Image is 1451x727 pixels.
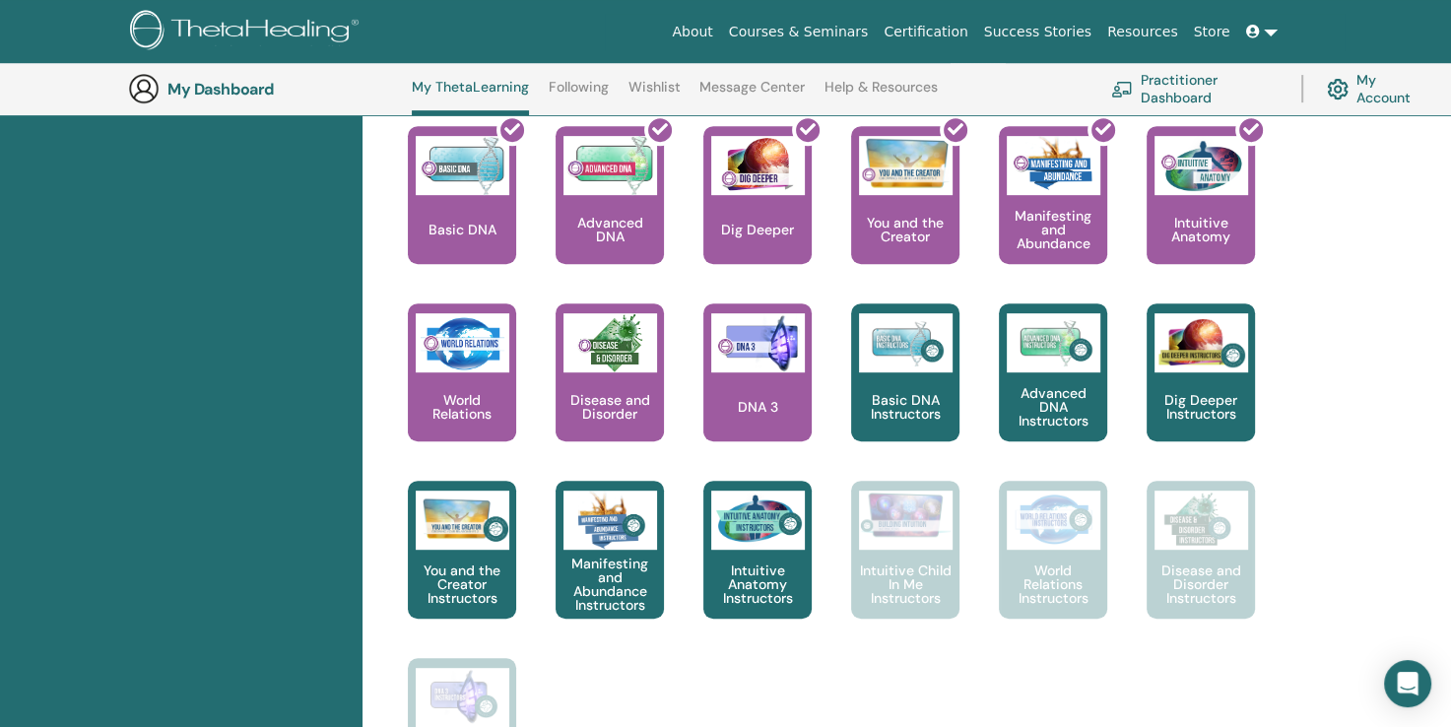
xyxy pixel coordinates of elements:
p: Intuitive Anatomy [1147,216,1255,243]
a: Manifesting and Abundance Manifesting and Abundance [999,126,1107,303]
a: Disease and Disorder Instructors Disease and Disorder Instructors [1147,481,1255,658]
a: About [664,14,720,50]
img: cog.svg [1327,74,1349,104]
p: Advanced DNA Instructors [999,386,1107,428]
a: Intuitive Anatomy Instructors Intuitive Anatomy Instructors [703,481,812,658]
img: World Relations [416,313,509,372]
p: World Relations [408,393,516,421]
a: Intuitive Child In Me Instructors Intuitive Child In Me Instructors [851,481,959,658]
a: Disease and Disorder Disease and Disorder [556,303,664,481]
p: Intuitive Child In Me Instructors [851,563,959,605]
a: Help & Resources [824,79,938,110]
p: You and the Creator Instructors [408,563,516,605]
img: logo.png [130,10,365,54]
a: Manifesting and Abundance Instructors Manifesting and Abundance Instructors [556,481,664,658]
img: Intuitive Anatomy [1154,136,1248,195]
a: World Relations World Relations [408,303,516,481]
img: DNA 3 Instructors [416,668,509,727]
p: You and the Creator [851,216,959,243]
p: Intuitive Anatomy Instructors [703,563,812,605]
p: DNA 3 [730,400,786,414]
a: World Relations Instructors World Relations Instructors [999,481,1107,658]
p: Manifesting and Abundance Instructors [556,557,664,612]
img: Basic DNA [416,136,509,195]
a: Intuitive Anatomy Intuitive Anatomy [1147,126,1255,303]
a: Courses & Seminars [721,14,877,50]
a: Advanced DNA Instructors Advanced DNA Instructors [999,303,1107,481]
img: Disease and Disorder Instructors [1154,491,1248,550]
img: chalkboard-teacher.svg [1111,81,1133,97]
a: Dig Deeper Dig Deeper [703,126,812,303]
a: Practitioner Dashboard [1111,67,1278,110]
a: Advanced DNA Advanced DNA [556,126,664,303]
img: You and the Creator [859,136,953,190]
p: Manifesting and Abundance [999,209,1107,250]
a: Message Center [699,79,805,110]
img: World Relations Instructors [1007,491,1100,550]
p: Disease and Disorder [556,393,664,421]
div: Open Intercom Messenger [1384,660,1431,707]
p: Disease and Disorder Instructors [1147,563,1255,605]
p: Dig Deeper [713,223,802,236]
a: Wishlist [628,79,681,110]
p: Basic DNA Instructors [851,393,959,421]
img: Advanced DNA Instructors [1007,313,1100,372]
img: Intuitive Anatomy Instructors [711,491,805,550]
p: Dig Deeper Instructors [1147,393,1255,421]
img: generic-user-icon.jpg [128,73,160,104]
p: Advanced DNA [556,216,664,243]
img: Dig Deeper [711,136,805,195]
img: DNA 3 [711,313,805,372]
img: Manifesting and Abundance [1007,136,1100,195]
a: Certification [876,14,975,50]
a: Following [549,79,609,110]
p: World Relations Instructors [999,563,1107,605]
a: My ThetaLearning [412,79,529,115]
a: Success Stories [976,14,1099,50]
a: Store [1186,14,1238,50]
a: DNA 3 DNA 3 [703,303,812,481]
a: You and the Creator You and the Creator [851,126,959,303]
img: Manifesting and Abundance Instructors [563,491,657,550]
img: Basic DNA Instructors [859,313,953,372]
img: Advanced DNA [563,136,657,195]
a: Basic DNA Basic DNA [408,126,516,303]
a: Dig Deeper Instructors Dig Deeper Instructors [1147,303,1255,481]
h3: My Dashboard [167,80,364,99]
a: You and the Creator Instructors You and the Creator Instructors [408,481,516,658]
img: Dig Deeper Instructors [1154,313,1248,372]
a: My Account [1327,67,1426,110]
img: Disease and Disorder [563,313,657,372]
a: Resources [1099,14,1186,50]
img: You and the Creator Instructors [416,491,509,550]
a: Basic DNA Instructors Basic DNA Instructors [851,303,959,481]
img: Intuitive Child In Me Instructors [859,491,953,539]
